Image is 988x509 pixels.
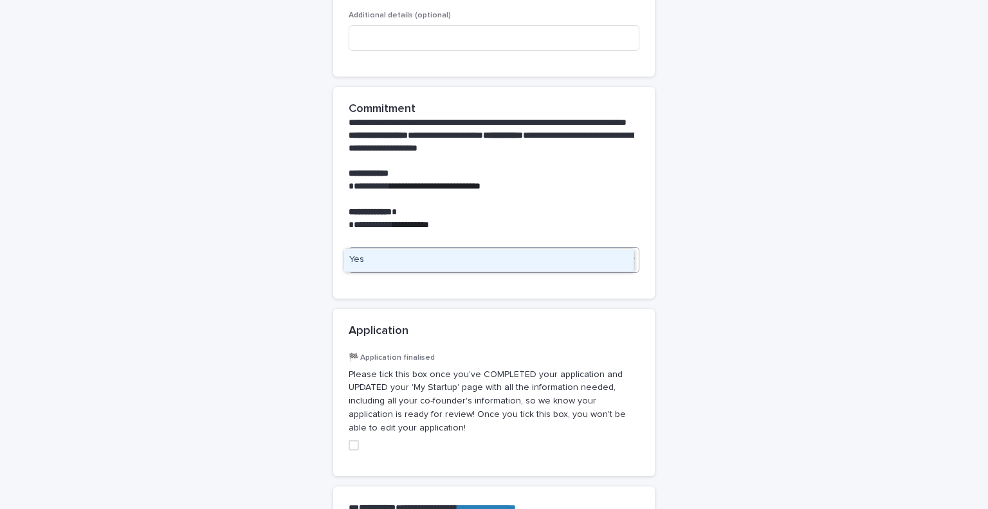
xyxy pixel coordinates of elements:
[349,368,639,435] p: Please tick this box once you've COMPLETED your application and UPDATED your 'My Startup' page wi...
[349,12,451,19] span: Additional details (optional)
[349,324,408,338] h2: Application
[349,102,416,116] h2: Commitment
[344,249,634,272] div: Yes
[349,354,435,362] span: 🏁 Application finalised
